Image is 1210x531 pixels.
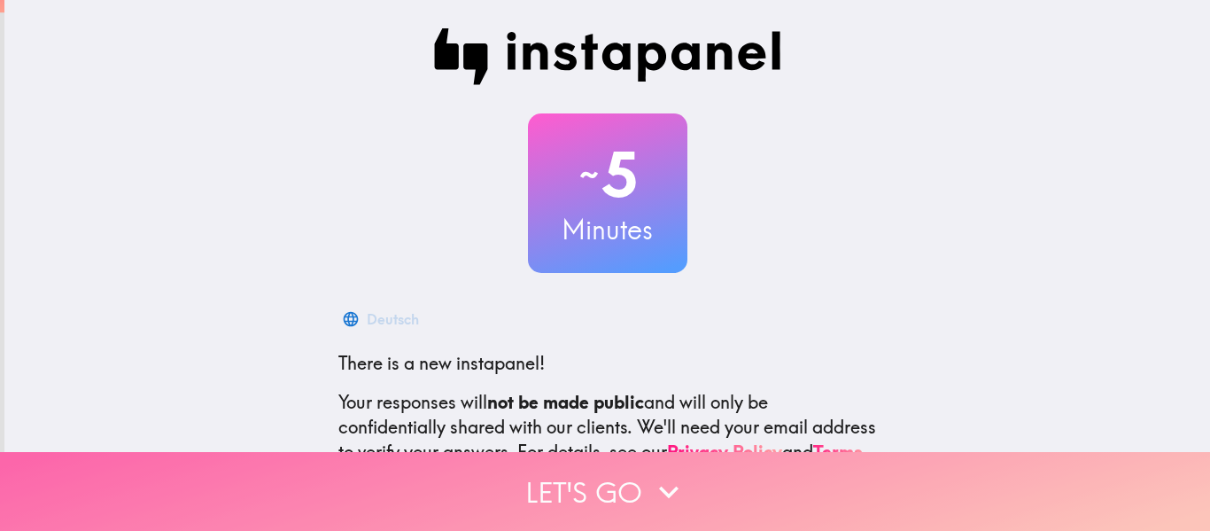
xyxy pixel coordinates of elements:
p: Your responses will and will only be confidentially shared with our clients. We'll need your emai... [338,390,877,465]
span: There is a new instapanel! [338,352,545,374]
button: Deutsch [338,301,426,337]
h3: Minutes [528,211,687,248]
span: ~ [577,148,601,201]
a: Privacy Policy [667,441,782,463]
b: not be made public [487,391,644,413]
img: Instapanel [434,28,781,85]
h2: 5 [528,138,687,211]
a: Terms [813,441,863,463]
div: Deutsch [367,307,419,332]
